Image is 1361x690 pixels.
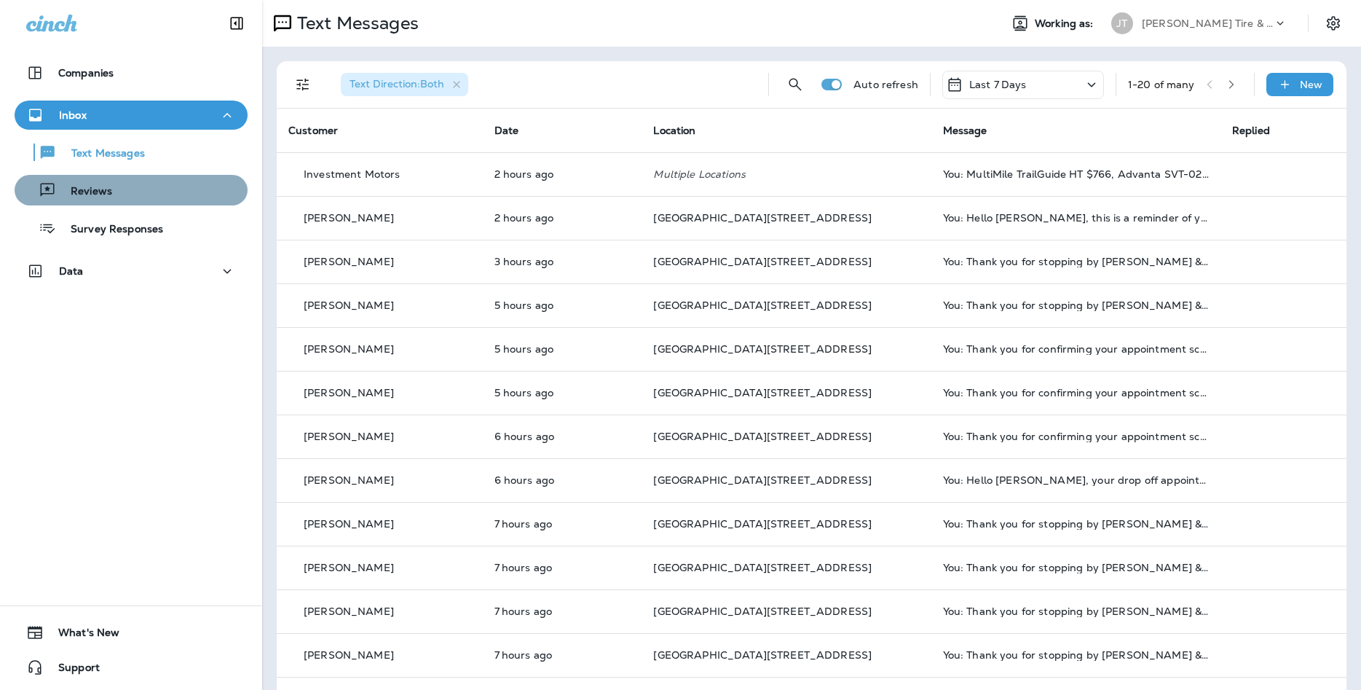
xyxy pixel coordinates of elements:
p: Oct 14, 2025 11:58 AM [494,256,631,267]
span: Location [653,124,695,137]
div: You: MultiMile TrailGuide HT $766, Advanta SVT-02 $910, Continental TerrainContact HT $1325, BFG ... [943,168,1209,180]
p: Oct 14, 2025 09:58 AM [494,299,631,311]
p: Survey Responses [56,223,163,237]
button: Companies [15,58,248,87]
span: [GEOGRAPHIC_DATA][STREET_ADDRESS] [653,255,872,268]
button: Text Messages [15,137,248,168]
button: Data [15,256,248,286]
p: [PERSON_NAME] [304,518,394,530]
span: Customer [288,124,338,137]
span: Working as: [1035,17,1097,30]
span: Date [494,124,519,137]
div: You: Thank you for confirming your appointment scheduled for 10/15/2025 10:00 AM with South 144th... [943,343,1209,355]
span: Message [943,124,987,137]
span: Support [44,662,100,679]
div: JT [1111,12,1133,34]
p: New [1300,79,1322,90]
div: You: Thank you for stopping by Jensen Tire & Auto - South 144th Street. Please take 30 seconds to... [943,605,1209,617]
p: Oct 14, 2025 09:01 AM [494,431,631,442]
p: Oct 14, 2025 08:03 AM [494,649,631,661]
button: Reviews [15,175,248,205]
p: Oct 14, 2025 08:03 AM [494,562,631,573]
button: Filters [288,70,317,99]
div: You: Thank you for stopping by Jensen Tire & Auto - South 144th Street. Please take 30 seconds to... [943,256,1209,267]
button: Support [15,653,248,682]
button: What's New [15,618,248,647]
div: Text Direction:Both [341,73,468,96]
p: Auto refresh [853,79,918,90]
div: You: Hello Donald, your drop off appointment at Jensen Tire & Auto is tomorrow. Reschedule? Call ... [943,474,1209,486]
div: You: Thank you for confirming your appointment scheduled for 10/15/2025 9:00 AM with South 144th ... [943,431,1209,442]
div: You: Thank you for stopping by Jensen Tire & Auto - South 144th Street. Please take 30 seconds to... [943,562,1209,573]
p: [PERSON_NAME] [304,212,394,224]
div: You: Thank you for stopping by Jensen Tire & Auto - South 144th Street. Please take 30 seconds to... [943,649,1209,661]
span: What's New [44,627,119,644]
span: [GEOGRAPHIC_DATA][STREET_ADDRESS] [653,517,872,530]
span: Text Direction : Both [350,77,444,90]
p: Multiple Locations [653,168,919,180]
p: [PERSON_NAME] [304,256,394,267]
p: [PERSON_NAME] [304,605,394,617]
p: [PERSON_NAME] [304,649,394,661]
span: [GEOGRAPHIC_DATA][STREET_ADDRESS] [653,648,872,662]
p: Inbox [59,109,87,121]
span: [GEOGRAPHIC_DATA][STREET_ADDRESS] [653,386,872,399]
div: You: Thank you for stopping by Jensen Tire & Auto - South 144th Street. Please take 30 seconds to... [943,518,1209,530]
p: Text Messages [291,12,419,34]
button: Inbox [15,101,248,130]
p: Oct 14, 2025 01:23 PM [494,168,631,180]
p: [PERSON_NAME] [304,431,394,442]
button: Collapse Sidebar [216,9,257,38]
span: [GEOGRAPHIC_DATA][STREET_ADDRESS] [653,605,872,618]
p: Oct 14, 2025 12:47 PM [494,212,631,224]
p: Data [59,265,84,277]
p: [PERSON_NAME] Tire & Auto [1142,17,1273,29]
p: [PERSON_NAME] [304,562,394,573]
p: Reviews [56,185,112,199]
p: Oct 14, 2025 08:03 AM [494,605,631,617]
div: You: Thank you for confirming your appointment scheduled for 10/15/2025 8:00 AM with South 144th ... [943,387,1209,399]
p: Oct 14, 2025 08:03 AM [494,518,631,530]
p: Oct 14, 2025 09:48 AM [494,343,631,355]
p: Text Messages [57,147,145,161]
p: [PERSON_NAME] [304,299,394,311]
span: [GEOGRAPHIC_DATA][STREET_ADDRESS] [653,561,872,574]
button: Settings [1320,10,1346,36]
button: Survey Responses [15,213,248,243]
span: [GEOGRAPHIC_DATA][STREET_ADDRESS] [653,474,872,487]
div: 1 - 20 of many [1128,79,1195,90]
p: [PERSON_NAME] [304,343,394,355]
p: Oct 14, 2025 09:48 AM [494,387,631,399]
button: Search Messages [781,70,810,99]
p: Investment Motors [304,168,400,180]
p: Oct 14, 2025 09:00 AM [494,474,631,486]
span: Replied [1232,124,1270,137]
p: Last 7 Days [969,79,1027,90]
p: [PERSON_NAME] [304,474,394,486]
div: You: Hello Eric, this is a reminder of your scheduled appointment set for 10/15/2025 1:00 PM at S... [943,212,1209,224]
span: [GEOGRAPHIC_DATA][STREET_ADDRESS] [653,430,872,443]
span: [GEOGRAPHIC_DATA][STREET_ADDRESS] [653,299,872,312]
p: Companies [58,67,114,79]
div: You: Thank you for stopping by Jensen Tire & Auto - South 144th Street. Please take 30 seconds to... [943,299,1209,311]
p: [PERSON_NAME] [304,387,394,399]
span: [GEOGRAPHIC_DATA][STREET_ADDRESS] [653,342,872,356]
span: [GEOGRAPHIC_DATA][STREET_ADDRESS] [653,211,872,224]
